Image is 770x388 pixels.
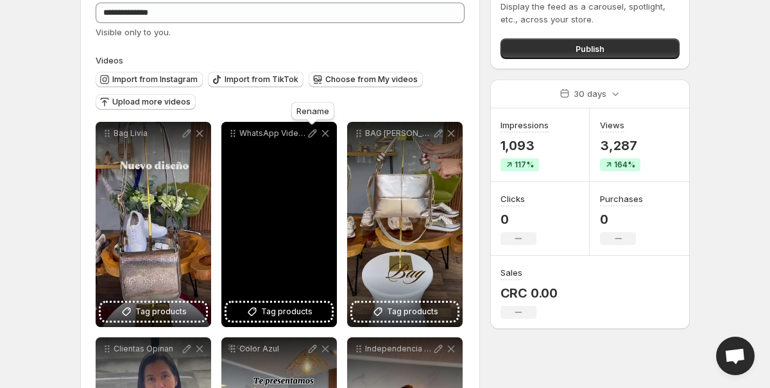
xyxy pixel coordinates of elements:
[501,266,522,279] h3: Sales
[600,119,624,131] h3: Views
[112,74,198,85] span: Import from Instagram
[101,303,206,321] button: Tag products
[135,305,187,318] span: Tag products
[325,74,418,85] span: Choose from My videos
[600,138,640,153] p: 3,287
[501,138,549,153] p: 1,093
[576,42,604,55] span: Publish
[221,122,337,327] div: WhatsApp Video [DATE] at 23859 PMTag products
[309,72,423,87] button: Choose from My videos
[227,303,332,321] button: Tag products
[96,27,171,37] span: Visible only to you.
[239,128,306,139] p: WhatsApp Video [DATE] at 23859 PM
[347,122,463,327] div: BAG [PERSON_NAME]Tag products
[225,74,298,85] span: Import from TikTok
[574,87,606,100] p: 30 days
[501,285,558,301] p: CRC 0.00
[501,38,680,59] button: Publish
[515,160,534,170] span: 117%
[96,72,203,87] button: Import from Instagram
[261,305,312,318] span: Tag products
[501,192,525,205] h3: Clicks
[501,119,549,131] h3: Impressions
[96,55,123,65] span: Videos
[208,72,304,87] button: Import from TikTok
[352,303,458,321] button: Tag products
[365,344,432,354] p: Independencia Vol.2
[96,122,211,327] div: Bag LiviaTag products
[239,344,306,354] p: Color Azul
[365,128,432,139] p: BAG [PERSON_NAME]
[600,192,643,205] h3: Purchases
[112,97,191,107] span: Upload more videos
[716,337,755,375] div: Open chat
[387,305,438,318] span: Tag products
[114,128,180,139] p: Bag Livia
[96,94,196,110] button: Upload more videos
[614,160,635,170] span: 164%
[501,212,536,227] p: 0
[600,212,643,227] p: 0
[114,344,180,354] p: Clientas Opinan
